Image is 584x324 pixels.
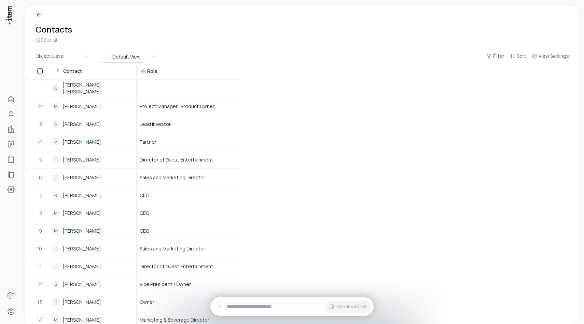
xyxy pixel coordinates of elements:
a: [PERSON_NAME] [62,263,101,270]
div: A [52,120,60,128]
a: [PERSON_NAME] [62,281,101,288]
span: 9 [39,228,43,234]
span: Sales and Marketing Director [140,174,205,181]
h1: Contacts [36,24,72,35]
a: [PERSON_NAME] [62,210,101,217]
span: Partner [140,139,156,145]
span: CEO [140,192,149,199]
span: 7 [39,192,43,199]
button: View Settings [529,50,572,62]
button: Continue Chat [325,300,371,313]
div: T [52,262,60,271]
span: 10 [37,245,43,252]
div: J [52,245,60,253]
a: [PERSON_NAME] [62,316,101,323]
a: bootcamps [4,183,18,196]
div: K [52,298,60,306]
p: Breadcrumb [42,11,70,18]
span: View Settings [539,53,569,60]
span: 3 [39,121,43,128]
span: CEO [140,228,149,234]
a: [PERSON_NAME] [62,121,101,128]
button: Filter [484,50,507,62]
a: Breadcrumb [36,11,70,18]
a: [PERSON_NAME] [PERSON_NAME] [62,81,137,95]
div: M [52,316,60,324]
div: B [52,280,60,288]
span: 5 [39,156,43,163]
div: J [52,173,60,182]
a: [PERSON_NAME] [62,103,101,110]
a: Companies [4,122,18,136]
span: Marketing & Beverage Director [140,316,209,323]
a: Home [4,92,18,106]
a: People [4,107,18,121]
span: Project Manager | Product Owner [140,103,214,110]
img: Item Brain Logo [5,5,12,25]
div: A [52,84,60,92]
div: T [52,156,60,164]
span: 4 [39,139,43,145]
span: Sales and Marketing Director [140,245,205,252]
a: [PERSON_NAME] [62,299,101,306]
span: Sort [517,53,526,60]
span: 11 [38,263,43,270]
span: Filter [493,53,504,60]
div: M [52,227,60,235]
a: [PERSON_NAME] [62,156,101,163]
div: 1238 total [36,36,72,44]
a: proposals [4,168,18,181]
div: V [52,138,60,146]
span: 8 [39,210,43,217]
span: Owner [140,299,154,306]
a: Deals [4,138,18,151]
span: Vice President / Owner [140,281,191,288]
a: [PERSON_NAME] [62,228,101,234]
span: 13 [37,299,43,306]
span: CEO [140,210,149,217]
a: [PERSON_NAME] [62,192,101,199]
span: Continue Chat [337,304,367,309]
span: Lead Investor [140,121,171,128]
span: 2 [39,103,43,110]
span: Contact [63,68,82,75]
a: [PERSON_NAME] [62,139,101,145]
span: 14 [37,316,43,323]
a: Forms [4,288,18,302]
span: 6 [39,174,43,181]
div: M [52,209,60,217]
span: Director of Guest Entertainment [140,263,213,270]
a: Agents [4,153,18,166]
a: Settings [4,305,18,319]
span: 12 [37,281,43,288]
span: Director of Guest Entertainment [140,156,213,163]
button: Sort [507,50,529,62]
div: R [52,191,60,199]
span: Role [147,68,157,75]
button: Default View [101,51,143,63]
div: M [52,102,60,111]
a: [PERSON_NAME] [62,174,101,181]
a: [PERSON_NAME] [62,245,101,252]
div: Continue Chat [210,297,374,316]
span: 1 [40,85,43,92]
